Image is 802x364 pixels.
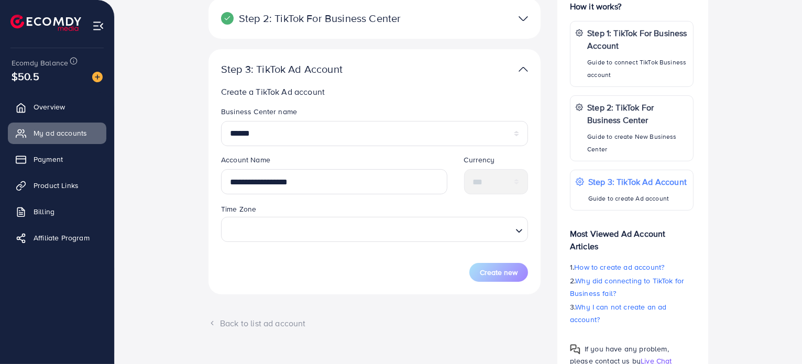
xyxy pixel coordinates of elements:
[8,227,106,248] a: Affiliate Program
[221,155,447,169] legend: Account Name
[221,12,420,25] p: Step 2: TikTok For Business Center
[519,62,528,77] img: TikTok partner
[8,123,106,144] a: My ad accounts
[92,72,103,82] img: image
[8,175,106,196] a: Product Links
[570,301,694,326] p: 3.
[480,267,518,278] span: Create new
[12,58,68,68] span: Ecomdy Balance
[8,201,106,222] a: Billing
[34,180,79,191] span: Product Links
[570,275,684,299] span: Why did connecting to TikTok for Business fail?
[570,344,580,355] img: Popup guide
[519,11,528,26] img: TikTok partner
[570,302,667,325] span: Why I can not create an ad account?
[570,261,694,273] p: 1.
[34,102,65,112] span: Overview
[221,217,528,242] div: Search for option
[570,219,694,252] p: Most Viewed Ad Account Articles
[208,317,541,329] div: Back to list ad account
[34,154,63,164] span: Payment
[8,149,106,170] a: Payment
[34,206,54,217] span: Billing
[587,130,688,156] p: Guide to create New Business Center
[587,101,688,126] p: Step 2: TikTok For Business Center
[226,219,511,239] input: Search for option
[464,155,529,169] legend: Currency
[588,192,687,205] p: Guide to create Ad account
[10,15,81,31] img: logo
[221,204,256,214] label: Time Zone
[221,106,528,121] legend: Business Center name
[574,262,664,272] span: How to create ad account?
[92,20,104,32] img: menu
[34,128,87,138] span: My ad accounts
[12,69,39,84] span: $50.5
[587,27,688,52] p: Step 1: TikTok For Business Account
[34,233,90,243] span: Affiliate Program
[221,85,532,98] p: Create a TikTok Ad account
[8,96,106,117] a: Overview
[221,63,420,75] p: Step 3: TikTok Ad Account
[469,263,528,282] button: Create new
[587,56,688,81] p: Guide to connect TikTok Business account
[757,317,794,356] iframe: Chat
[588,175,687,188] p: Step 3: TikTok Ad Account
[570,274,694,300] p: 2.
